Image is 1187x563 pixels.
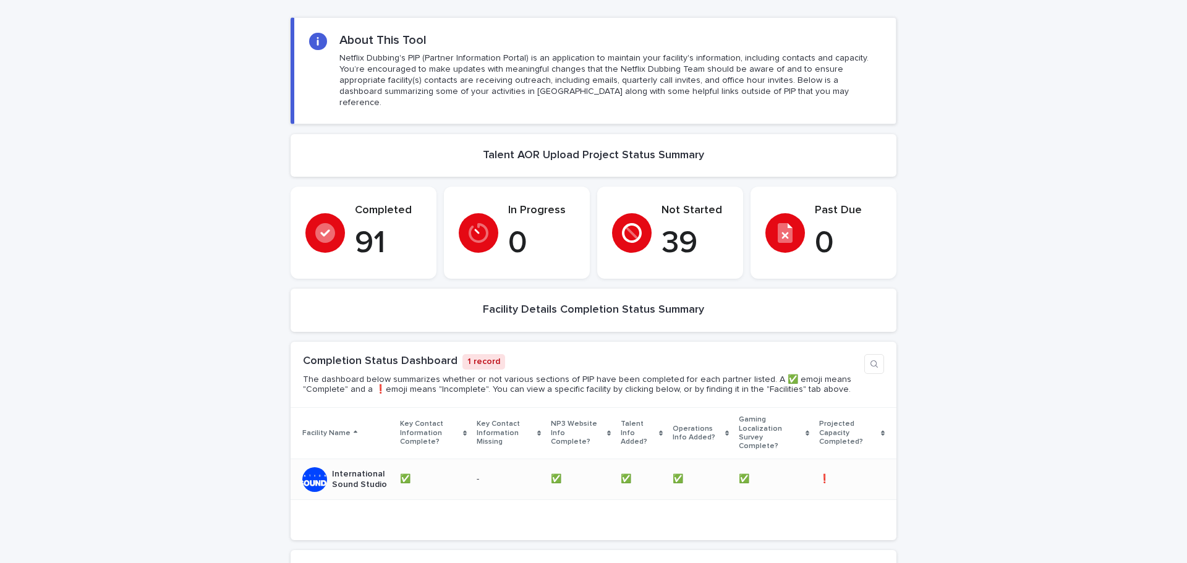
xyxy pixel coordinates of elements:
[339,53,881,109] p: Netflix Dubbing's PIP (Partner Information Portal) is an application to maintain your facility's ...
[815,225,882,262] p: 0
[621,472,634,485] p: ✅
[291,459,896,500] tr: International Sound Studio✅✅ -✅✅ ✅✅ ✅✅ ✅✅ ❗️❗️
[819,472,832,485] p: ❗️
[673,472,686,485] p: ✅
[332,469,389,490] p: International Sound Studio
[819,417,877,449] p: Projected Capacity Completed?
[673,422,722,445] p: Operations Info Added?
[303,355,457,366] a: Completion Status Dashboard
[483,303,704,317] h2: Facility Details Completion Status Summary
[508,204,575,218] p: In Progress
[355,204,422,218] p: Completed
[739,472,752,485] p: ✅
[815,204,882,218] p: Past Due
[551,472,564,485] p: ✅
[400,472,413,485] p: ✅
[662,225,728,262] p: 39
[662,204,728,218] p: Not Started
[483,149,704,163] h2: Talent AOR Upload Project Status Summary
[355,225,422,262] p: 91
[739,413,802,454] p: Gaming Localization Survey Complete?
[400,417,460,449] p: Key Contact Information Complete?
[302,426,351,440] p: Facility Name
[508,225,575,262] p: 0
[477,474,541,485] p: -
[339,33,427,48] h2: About This Tool
[462,354,505,370] p: 1 record
[477,417,534,449] p: Key Contact Information Missing
[303,375,859,396] p: The dashboard below summarizes whether or not various sections of PIP have been completed for eac...
[621,417,656,449] p: Talent Info Added?
[551,417,604,449] p: NP3 Website Info Complete?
